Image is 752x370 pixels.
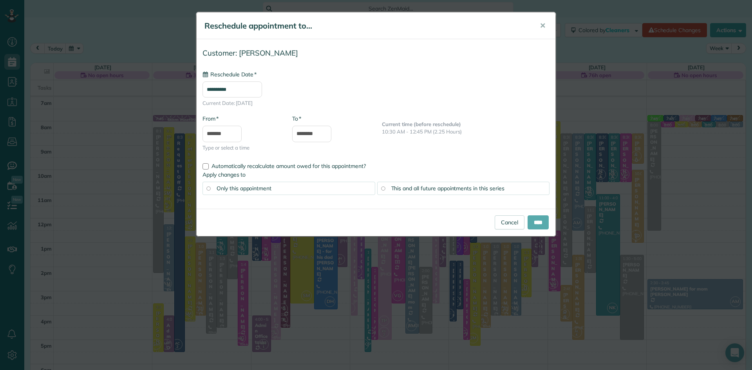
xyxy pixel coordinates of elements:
label: Reschedule Date [202,70,257,78]
span: Current Date: [DATE] [202,99,550,107]
span: This and all future appointments in this series [391,185,504,192]
p: 10:30 AM - 12:45 PM (2.25 Hours) [382,128,550,135]
span: Automatically recalculate amount owed for this appointment? [211,162,366,170]
label: From [202,115,219,123]
h5: Reschedule appointment to... [204,20,529,31]
span: ✕ [540,21,546,30]
label: Apply changes to [202,171,550,179]
h4: Customer: [PERSON_NAME] [202,49,550,57]
label: To [292,115,301,123]
input: Only this appointment [206,186,210,190]
span: Only this appointment [217,185,271,192]
input: This and all future appointments in this series [381,186,385,190]
b: Current time (before reschedule) [382,121,461,127]
span: Type or select a time [202,144,280,152]
a: Cancel [495,215,524,229]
